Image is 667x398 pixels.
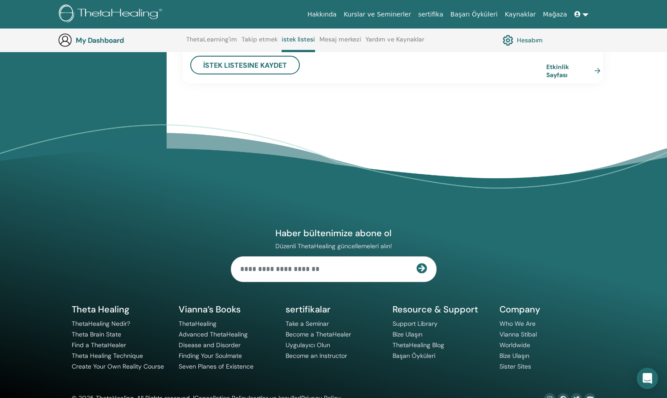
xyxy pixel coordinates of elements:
[393,320,438,328] a: Support Library
[179,320,217,328] a: ThetaHealing
[393,352,435,360] a: Başarı Öyküleri
[231,227,437,239] h4: Haber bültenimize abone ol
[304,6,340,23] a: Hakkında
[286,341,330,349] a: Uygulayıcı Olun
[499,362,531,370] a: Sister Sites
[319,36,361,50] a: Mesaj merkezi
[179,352,242,360] a: Finding Your Soulmate
[179,362,254,370] a: Seven Planes of Existence
[365,36,424,50] a: Yardım ve Kaynaklar
[637,368,658,389] div: Open Intercom Messenger
[286,330,351,338] a: Become a ThetaHealer
[59,4,165,25] img: logo.png
[179,304,275,315] h5: Vianna’s Books
[447,6,501,23] a: Başarı Öyküleri
[499,341,530,349] a: Worldwide
[340,6,414,23] a: Kurslar ve Seminerler
[241,36,278,50] a: Takip etmek
[186,36,237,50] a: ThetaLearning'im
[393,341,444,349] a: ThetaHealing Blog
[499,352,529,360] a: Bize Ulaşın
[286,352,347,360] a: Become an Instructor
[72,330,121,338] a: Theta Brain State
[179,330,248,338] a: Advanced ThetaHealing
[546,63,604,79] a: Etkinlik Sayfası
[179,341,241,349] a: Disease and Disorder
[72,341,126,349] a: Find a ThetaHealer
[414,6,446,23] a: sertifika
[499,330,537,338] a: Vianna Stibal
[72,352,143,360] a: Theta Healing Technique
[231,242,437,250] p: Düzenli ThetaHealing güncellemeleri alın!
[393,304,489,315] h5: Resource & Support
[72,362,164,370] a: Create Your Own Reality Course
[72,320,130,328] a: ThetaHealing Nedir?
[58,33,72,47] img: generic-user-icon.jpg
[503,33,513,48] img: cog.svg
[286,320,329,328] a: Take a Seminar
[76,36,165,45] h3: My Dashboard
[190,56,300,74] button: İstek Listesine Kaydet
[72,304,168,315] h5: Theta Healing
[286,304,382,315] h5: sertifikalar
[499,320,536,328] a: Who We Are
[539,6,570,23] a: Mağaza
[499,304,596,315] h5: Company
[282,36,315,52] a: istek listesi
[501,6,540,23] a: Kaynaklar
[393,330,422,338] a: Bize Ulaşın
[503,33,543,48] a: Hesabım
